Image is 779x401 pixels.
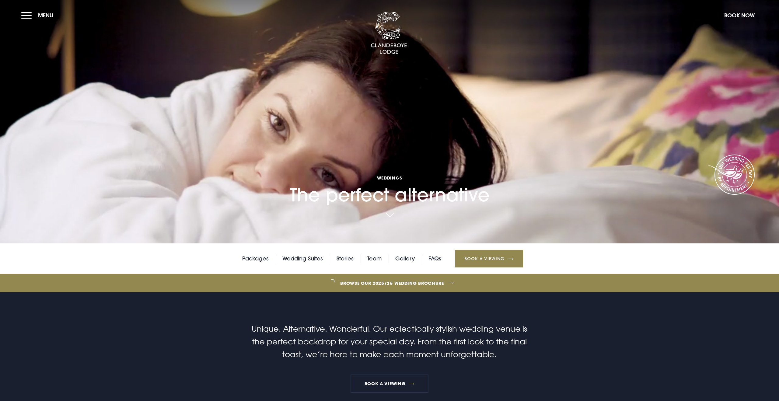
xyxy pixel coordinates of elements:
button: Menu [21,9,56,22]
a: Gallery [395,254,415,263]
a: Book a Viewing [455,250,523,267]
a: Wedding Suites [282,254,323,263]
img: Clandeboye Lodge [371,12,407,54]
h1: The perfect alternative [290,126,490,206]
span: Menu [38,12,53,19]
a: Stories [337,254,354,263]
a: FAQs [428,254,441,263]
a: Team [367,254,382,263]
p: Unique. Alternative. Wonderful. Our eclectically stylish wedding venue is the perfect backdrop fo... [245,323,534,361]
button: Book Now [721,9,758,22]
span: Weddings [290,175,490,181]
a: Packages [242,254,269,263]
a: Book a viewing [351,375,428,393]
